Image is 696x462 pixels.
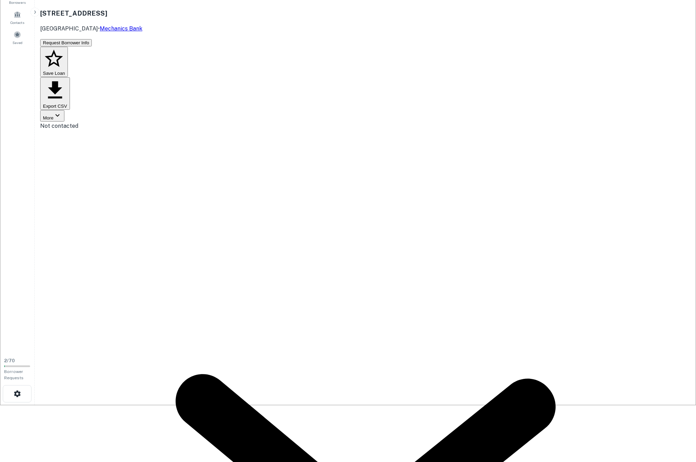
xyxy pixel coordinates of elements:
p: [GEOGRAPHIC_DATA] • [40,25,142,33]
span: Saved [12,40,23,45]
a: Contacts [2,8,33,27]
div: Not contacted [40,122,690,130]
button: Request Borrower Info [40,39,92,46]
button: More [40,110,64,122]
h3: [STREET_ADDRESS] [40,8,142,18]
iframe: Chat Widget [661,407,696,440]
span: Borrower Requests [4,369,24,380]
button: Save Loan [40,47,68,77]
span: Contacts [10,20,24,25]
a: Saved [2,28,33,47]
a: Mechanics Bank [100,25,142,32]
button: Export CSV [40,77,70,110]
span: 2 / 70 [4,358,15,363]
